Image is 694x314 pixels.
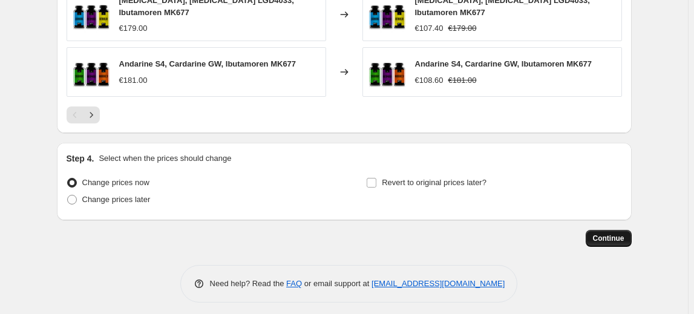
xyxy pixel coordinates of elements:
div: €107.40 [415,22,444,34]
button: Continue [586,230,632,247]
span: Andarine S4, Cardarine GW, Ibutamoren MK677 [415,59,592,68]
strike: €179.00 [448,22,477,34]
span: or email support at [302,279,372,288]
button: Next [83,106,100,123]
nav: Pagination [67,106,100,123]
span: Change prices later [82,195,151,204]
span: Revert to original prices later? [382,178,486,187]
img: Combo-11_80x.jpg [369,54,405,90]
div: €181.00 [119,74,148,87]
p: Select when the prices should change [99,152,231,165]
span: Change prices now [82,178,149,187]
a: [EMAIL_ADDRESS][DOMAIN_NAME] [372,279,505,288]
div: €179.00 [119,22,148,34]
span: Need help? Read the [210,279,287,288]
img: Combo-11_80x.jpg [73,54,110,90]
div: €108.60 [415,74,444,87]
h2: Step 4. [67,152,94,165]
a: FAQ [286,279,302,288]
strike: €181.00 [448,74,477,87]
span: Andarine S4, Cardarine GW, Ibutamoren MK677 [119,59,296,68]
span: Continue [593,234,624,243]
